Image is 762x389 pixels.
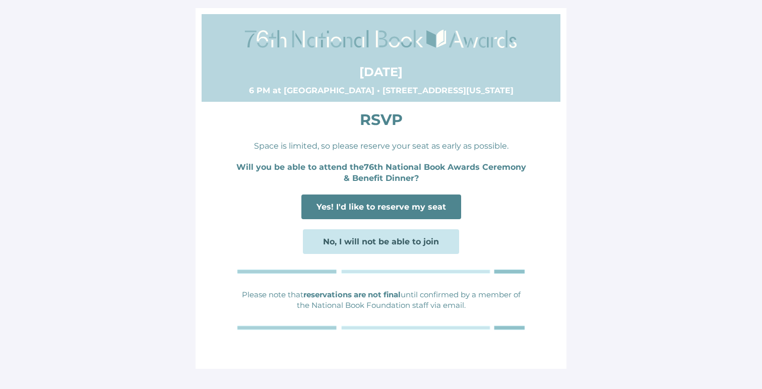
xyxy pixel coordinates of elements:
p: Please note that until confirmed by a member of the National Book Foundation staff via email. [235,289,527,310]
strong: [DATE] [359,64,403,79]
a: Yes! I'd like to reserve my seat [301,194,461,219]
span: Yes! I'd like to reserve my seat [316,202,446,212]
p: Space is limited, so please reserve your seat as early as possible. [235,141,527,152]
strong: Will you be able to attend the [236,162,364,172]
p: 6 PM at [GEOGRAPHIC_DATA] • [STREET_ADDRESS][US_STATE] [235,85,527,96]
p: RSVP [235,109,527,131]
a: No, I will not be able to join [303,229,459,254]
strong: reservations are not final [303,290,401,299]
strong: 76th National Book Awards Ceremony & Benefit Dinner? [344,162,526,183]
span: No, I will not be able to join [323,237,439,246]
